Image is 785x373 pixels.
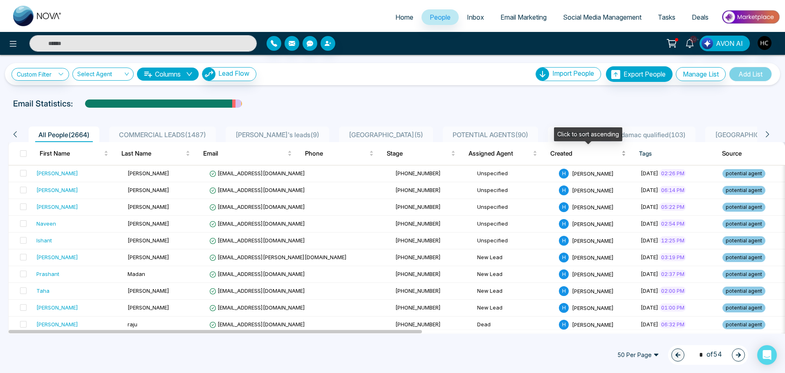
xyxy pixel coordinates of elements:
[722,203,765,212] span: potential agent
[559,169,569,179] span: H
[641,220,658,227] span: [DATE]
[474,300,556,316] td: New Lead
[128,254,169,260] span: [PERSON_NAME]
[137,68,199,81] button: Columnsdown
[36,320,78,328] div: [PERSON_NAME]
[722,186,765,195] span: potential agent
[618,131,689,139] span: damac qualified ( 103 )
[641,203,658,210] span: [DATE]
[474,283,556,300] td: New Lead
[722,149,785,158] span: Source
[232,131,323,139] span: [PERSON_NAME]'s leads ( 9 )
[203,149,286,158] span: Email
[469,149,531,158] span: Assigned Agent
[722,320,765,329] span: potential agent
[641,237,658,244] span: [DATE]
[559,236,569,246] span: H
[572,170,614,176] span: [PERSON_NAME]
[474,216,556,233] td: Unspecified
[624,70,666,78] span: Export People
[572,271,614,277] span: [PERSON_NAME]
[650,9,684,25] a: Tasks
[659,203,686,211] span: 05:22 PM
[209,271,305,277] span: [EMAIL_ADDRESS][DOMAIN_NAME]
[387,149,449,158] span: Stage
[474,266,556,283] td: New Lead
[128,220,169,227] span: [PERSON_NAME]
[658,13,675,21] span: Tasks
[395,271,441,277] span: [PHONE_NUMBER]
[606,66,673,82] button: Export People
[345,131,426,139] span: [GEOGRAPHIC_DATA] ( 5 )
[40,149,102,158] span: First Name
[430,13,451,21] span: People
[35,131,93,139] span: All People ( 2664 )
[474,199,556,216] td: Unspecified
[209,321,305,328] span: [EMAIL_ADDRESS][DOMAIN_NAME]
[552,69,594,77] span: Import People
[641,254,658,260] span: [DATE]
[659,253,686,261] span: 03:19 PM
[186,71,193,77] span: down
[209,203,305,210] span: [EMAIL_ADDRESS][DOMAIN_NAME]
[572,203,614,210] span: [PERSON_NAME]
[395,304,441,311] span: [PHONE_NUMBER]
[116,131,209,139] span: COMMERCIAL LEADS ( 1487 )
[641,287,658,294] span: [DATE]
[395,13,413,21] span: Home
[722,219,765,228] span: potential agent
[492,9,555,25] a: Email Marketing
[559,219,569,229] span: H
[659,270,686,278] span: 02:37 PM
[298,142,380,165] th: Phone
[36,270,59,278] div: Prashant
[36,169,78,177] div: [PERSON_NAME]
[659,186,686,194] span: 06:14 PM
[209,170,305,176] span: [EMAIL_ADDRESS][DOMAIN_NAME]
[694,349,722,360] span: of 54
[11,68,69,81] a: Custom Filter
[702,38,713,49] img: Lead Flow
[305,149,368,158] span: Phone
[209,254,347,260] span: [EMAIL_ADDRESS][PERSON_NAME][DOMAIN_NAME]
[722,253,765,262] span: potential agent
[684,9,717,25] a: Deals
[209,237,305,244] span: [EMAIL_ADDRESS][DOMAIN_NAME]
[572,237,614,244] span: [PERSON_NAME]
[559,303,569,313] span: H
[128,237,169,244] span: [PERSON_NAME]
[641,271,658,277] span: [DATE]
[722,287,765,296] span: potential agent
[559,253,569,262] span: H
[659,287,686,295] span: 02:00 PM
[572,220,614,227] span: [PERSON_NAME]
[395,170,441,176] span: [PHONE_NUMBER]
[500,13,547,21] span: Email Marketing
[659,169,686,177] span: 02:26 PM
[721,8,780,26] img: Market-place.gif
[462,142,544,165] th: Assigned Agent
[422,9,459,25] a: People
[700,36,750,51] button: AVON AI
[199,67,256,81] a: Lead FlowLead Flow
[395,187,441,193] span: [PHONE_NUMBER]
[559,286,569,296] span: H
[559,269,569,279] span: H
[722,303,765,312] span: potential agent
[659,303,686,312] span: 01:00 PM
[757,345,777,365] div: Open Intercom Messenger
[128,321,137,328] span: raju
[474,182,556,199] td: Unspecified
[612,348,665,362] span: 50 Per Page
[459,9,492,25] a: Inbox
[387,9,422,25] a: Home
[559,185,569,195] span: H
[641,170,658,176] span: [DATE]
[209,287,305,294] span: [EMAIL_ADDRESS][DOMAIN_NAME]
[559,202,569,212] span: H
[722,169,765,178] span: potential agent
[572,321,614,328] span: [PERSON_NAME]
[202,67,256,81] button: Lead Flow
[128,203,169,210] span: [PERSON_NAME]
[380,142,462,165] th: Stage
